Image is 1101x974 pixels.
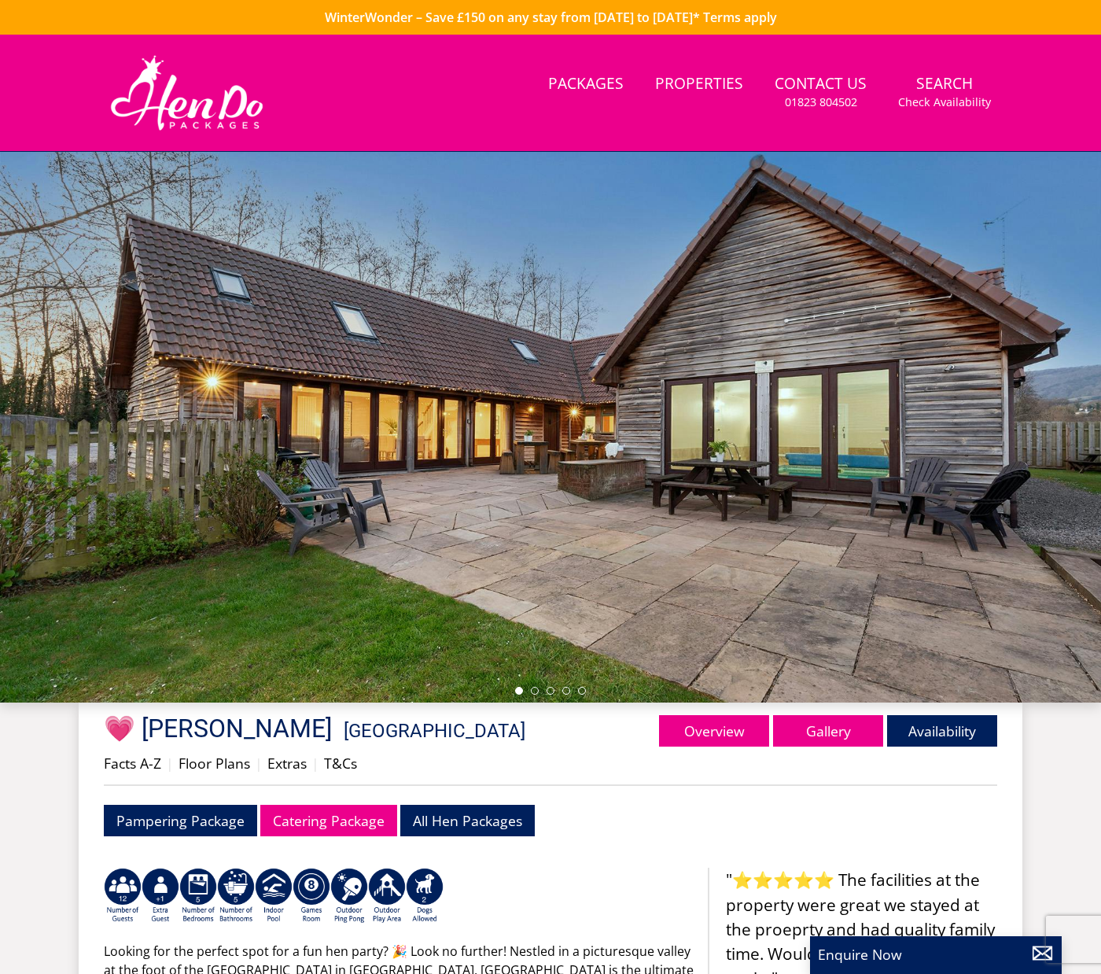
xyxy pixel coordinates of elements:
[542,67,630,102] a: Packages
[104,53,270,132] img: Hen Do Packages
[344,720,525,742] a: [GEOGRAPHIC_DATA]
[330,868,368,924] img: AD_4nXedYSikxxHOHvwVe1zj-uvhWiDuegjd4HYl2n2bWxGQmKrAZgnJMrbhh58_oki_pZTOANg4PdWvhHYhVneqXfw7gvoLH...
[768,67,873,118] a: Contact Us01823 804502
[142,868,179,924] img: AD_4nXcCk2bftbgRsc6Z7ZaCx3AIT_c7zHTPupZQTZJWf-wV2AiEkW4rUmOH9T9u-JzLDS8cG3J_KR3qQxvNOpj4jKaSIvi8l...
[892,67,997,118] a: SearchCheck Availability
[887,715,997,747] a: Availability
[406,868,444,924] img: AD_4nXe3ZEMMYZSnCeK6QA0WFeR0RV6l---ElHmqkEYi0_WcfhtMgpEskfIc8VIOFjLKPTAVdYBfwP5wkTZHMgYhpNyJ6THCM...
[400,805,535,836] a: All Hen Packages
[324,754,357,773] a: T&Cs
[293,868,330,924] img: AD_4nXdrZMsjcYNLGsKuA84hRzvIbesVCpXJ0qqnwZoX5ch9Zjv73tWe4fnFRs2gJ9dSiUubhZXckSJX_mqrZBmYExREIfryF...
[255,868,293,924] img: AD_4nXei2dp4L7_L8OvME76Xy1PUX32_NMHbHVSts-g-ZAVb8bILrMcUKZI2vRNdEqfWP017x6NFeUMZMqnp0JYknAB97-jDN...
[104,868,142,924] img: AD_4nXeyNBIiEViFqGkFxeZn-WxmRvSobfXIejYCAwY7p4slR9Pvv7uWB8BWWl9Rip2DDgSCjKzq0W1yXMRj2G_chnVa9wg_L...
[179,754,250,773] a: Floor Plans
[818,944,1054,965] p: Enquire Now
[773,715,883,747] a: Gallery
[898,94,991,110] small: Check Availability
[104,714,338,743] a: 💗 [PERSON_NAME]
[104,754,161,773] a: Facts A-Z
[338,720,525,742] span: -
[368,868,406,924] img: AD_4nXfjdDqPkGBf7Vpi6H87bmAUe5GYCbodrAbU4sf37YN55BCjSXGx5ZgBV7Vb9EJZsXiNVuyAiuJUB3WVt-w9eJ0vaBcHg...
[659,715,769,747] a: Overview
[104,714,332,743] span: 💗 [PERSON_NAME]
[260,805,397,836] a: Catering Package
[104,805,257,836] a: Pampering Package
[649,67,749,102] a: Properties
[179,868,217,924] img: AD_4nXdbpp640i7IVFfqLTtqWv0Ghs4xmNECk-ef49VdV_vDwaVrQ5kQ5qbfts81iob6kJkelLjJ-SykKD7z1RllkDxiBG08n...
[267,754,307,773] a: Extras
[785,94,857,110] small: 01823 804502
[217,868,255,924] img: AD_4nXdxWG_VJzWvdcEgUAXGATx6wR9ALf-b3pO0Wv8JqPQicHBbIur_fycMGrCfvtJxUkL7_dC_Ih2A3VWjPzrEQCT_Y6-em...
